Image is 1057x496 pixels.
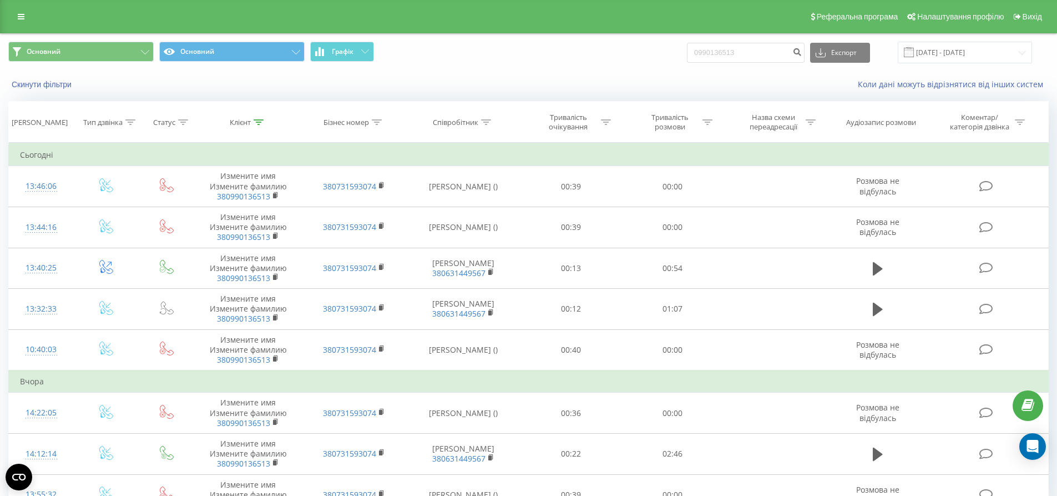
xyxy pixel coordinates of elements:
[520,289,622,330] td: 00:12
[323,408,376,418] a: 380731593074
[622,329,724,370] td: 00:00
[622,433,724,474] td: 02:46
[407,248,520,289] td: [PERSON_NAME]
[744,113,803,132] div: Назва схеми переадресації
[195,393,301,434] td: Измените имя Измените фамилию
[195,433,301,474] td: Измените имя Измените фамилию
[323,118,369,127] div: Бізнес номер
[810,43,870,63] button: Експорт
[217,458,270,469] a: 380990136513
[20,176,63,197] div: 13:46:06
[8,42,154,62] button: Основний
[195,166,301,207] td: Измените имя Измените фамилию
[6,464,32,490] button: Open CMP widget
[856,217,899,237] span: Розмова не відбулась
[817,12,898,21] span: Реферальна програма
[20,443,63,465] div: 14:12:14
[323,448,376,459] a: 380731593074
[917,12,1004,21] span: Налаштування профілю
[195,207,301,248] td: Измените имя Измените фамилию
[217,418,270,428] a: 380990136513
[947,113,1012,132] div: Коментар/категорія дзвінка
[520,207,622,248] td: 00:39
[1023,12,1042,21] span: Вихід
[27,47,60,56] span: Основний
[20,257,63,279] div: 13:40:25
[83,118,123,127] div: Тип дзвінка
[622,289,724,330] td: 01:07
[407,433,520,474] td: [PERSON_NAME]
[195,289,301,330] td: Измените имя Измените фамилию
[622,166,724,207] td: 00:00
[520,248,622,289] td: 00:13
[432,453,485,464] a: 380631449567
[12,118,68,127] div: [PERSON_NAME]
[153,118,175,127] div: Статус
[622,207,724,248] td: 00:00
[433,118,478,127] div: Співробітник
[520,393,622,434] td: 00:36
[8,79,77,89] button: Скинути фільтри
[20,298,63,320] div: 13:32:33
[407,289,520,330] td: [PERSON_NAME]
[217,232,270,242] a: 380990136513
[856,176,899,196] span: Розмова не відбулась
[217,191,270,202] a: 380990136513
[310,42,374,62] button: Графік
[687,43,805,63] input: Пошук за номером
[323,263,376,273] a: 380731593074
[407,166,520,207] td: [PERSON_NAME] ()
[323,303,376,314] a: 380731593074
[858,79,1049,89] a: Коли дані можуть відрізнятися вiд інших систем
[1019,433,1046,460] div: Open Intercom Messenger
[195,248,301,289] td: Измените имя Измените фамилию
[520,329,622,370] td: 00:40
[323,344,376,355] a: 380731593074
[407,393,520,434] td: [PERSON_NAME] ()
[539,113,598,132] div: Тривалість очікування
[856,339,899,360] span: Розмова не відбулась
[20,339,63,360] div: 10:40:03
[622,248,724,289] td: 00:54
[846,118,916,127] div: Аудіозапис розмови
[9,370,1049,393] td: Вчора
[622,393,724,434] td: 00:00
[20,217,63,238] div: 13:44:16
[407,207,520,248] td: [PERSON_NAME] ()
[520,166,622,207] td: 00:39
[195,329,301,370] td: Измените имя Измените фамилию
[323,222,376,232] a: 380731593074
[407,329,520,370] td: [PERSON_NAME] ()
[856,402,899,423] span: Розмова не відбулась
[332,48,353,56] span: Графік
[520,433,622,474] td: 00:22
[230,118,251,127] div: Клієнт
[640,113,700,132] div: Тривалість розмови
[323,181,376,192] a: 380731593074
[432,268,485,278] a: 380631449567
[20,402,63,424] div: 14:22:05
[217,313,270,324] a: 380990136513
[432,308,485,319] a: 380631449567
[217,273,270,283] a: 380990136513
[217,354,270,365] a: 380990136513
[159,42,305,62] button: Основний
[9,144,1049,166] td: Сьогодні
